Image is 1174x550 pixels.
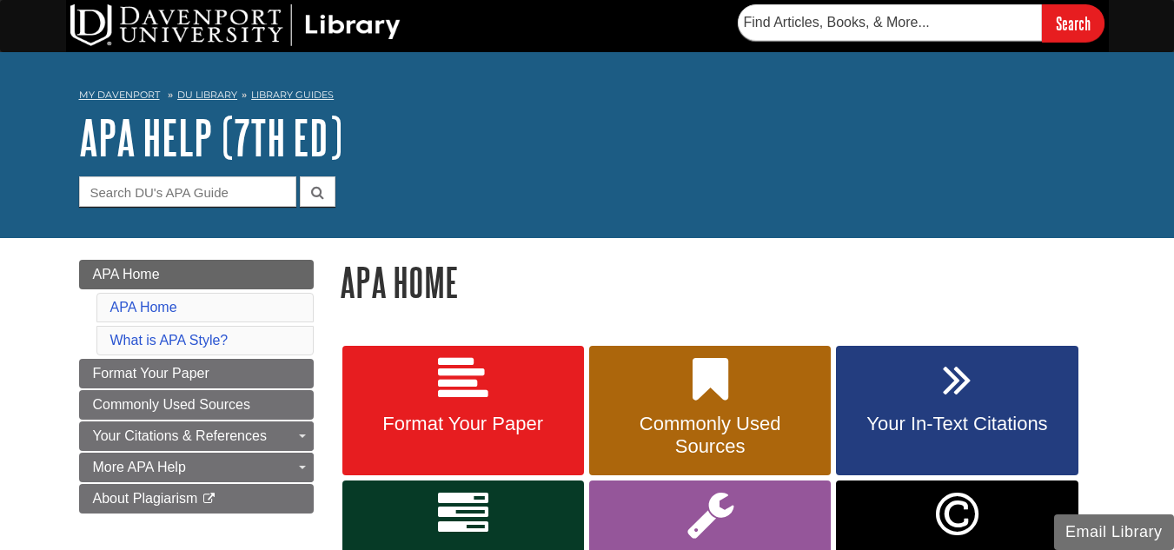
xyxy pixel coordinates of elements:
a: Commonly Used Sources [589,346,831,476]
span: More APA Help [93,460,186,474]
a: What is APA Style? [110,333,229,348]
span: Commonly Used Sources [602,413,818,458]
button: Email Library [1054,514,1174,550]
h1: APA Home [340,260,1096,304]
a: APA Home [110,300,177,315]
img: DU Library [70,4,401,46]
a: APA Home [79,260,314,289]
a: Your In-Text Citations [836,346,1078,476]
input: Search DU's APA Guide [79,176,296,207]
a: APA Help (7th Ed) [79,110,342,164]
form: Searches DU Library's articles, books, and more [738,4,1104,42]
a: Your Citations & References [79,421,314,451]
input: Search [1042,4,1104,42]
a: Commonly Used Sources [79,390,314,420]
input: Find Articles, Books, & More... [738,4,1042,41]
a: My Davenport [79,88,160,103]
span: About Plagiarism [93,491,198,506]
a: More APA Help [79,453,314,482]
span: Commonly Used Sources [93,397,250,412]
a: Format Your Paper [342,346,584,476]
span: Format Your Paper [93,366,209,381]
span: Format Your Paper [355,413,571,435]
a: About Plagiarism [79,484,314,514]
span: Your Citations & References [93,428,267,443]
a: Library Guides [251,89,334,101]
a: DU Library [177,89,237,101]
nav: breadcrumb [79,83,1096,111]
span: Your In-Text Citations [849,413,1065,435]
i: This link opens in a new window [202,494,216,505]
span: APA Home [93,267,160,282]
a: Format Your Paper [79,359,314,388]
